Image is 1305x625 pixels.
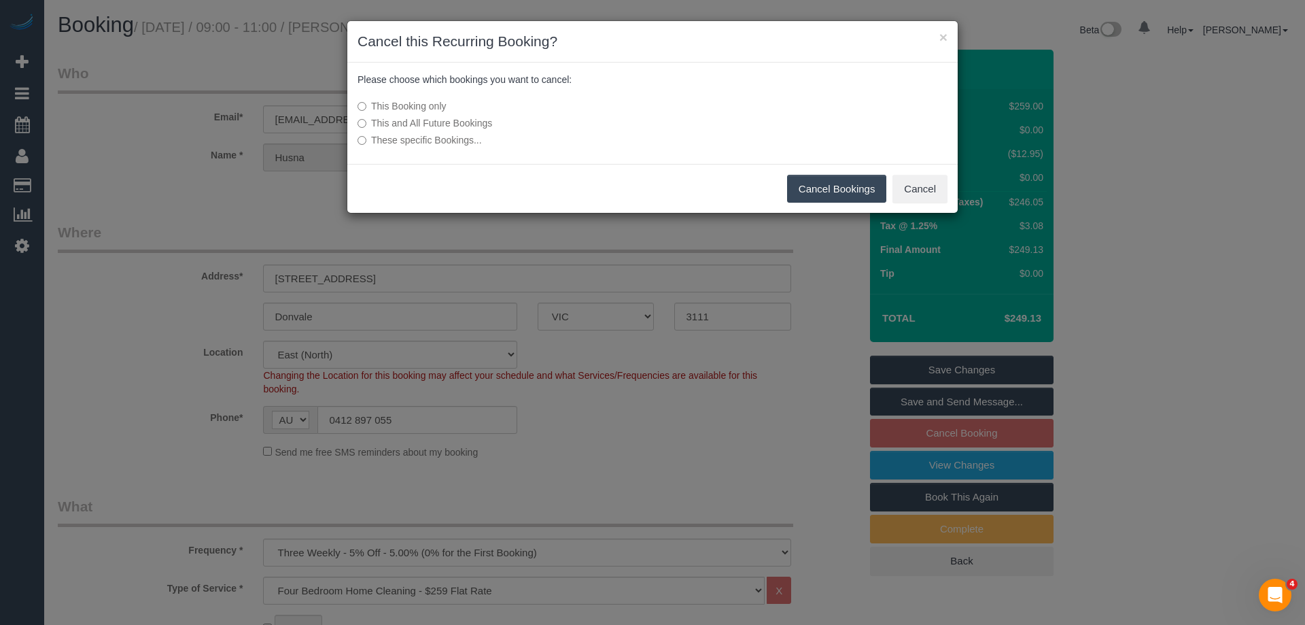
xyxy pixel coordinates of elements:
h3: Cancel this Recurring Booking? [358,31,947,52]
button: Cancel [892,175,947,203]
p: Please choose which bookings you want to cancel: [358,73,947,86]
label: These specific Bookings... [358,133,744,147]
iframe: Intercom live chat [1259,579,1291,611]
input: This Booking only [358,102,366,111]
span: 4 [1287,579,1298,590]
button: Cancel Bookings [787,175,887,203]
label: This and All Future Bookings [358,116,744,130]
input: This and All Future Bookings [358,119,366,128]
input: These specific Bookings... [358,136,366,145]
button: × [939,30,947,44]
label: This Booking only [358,99,744,113]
